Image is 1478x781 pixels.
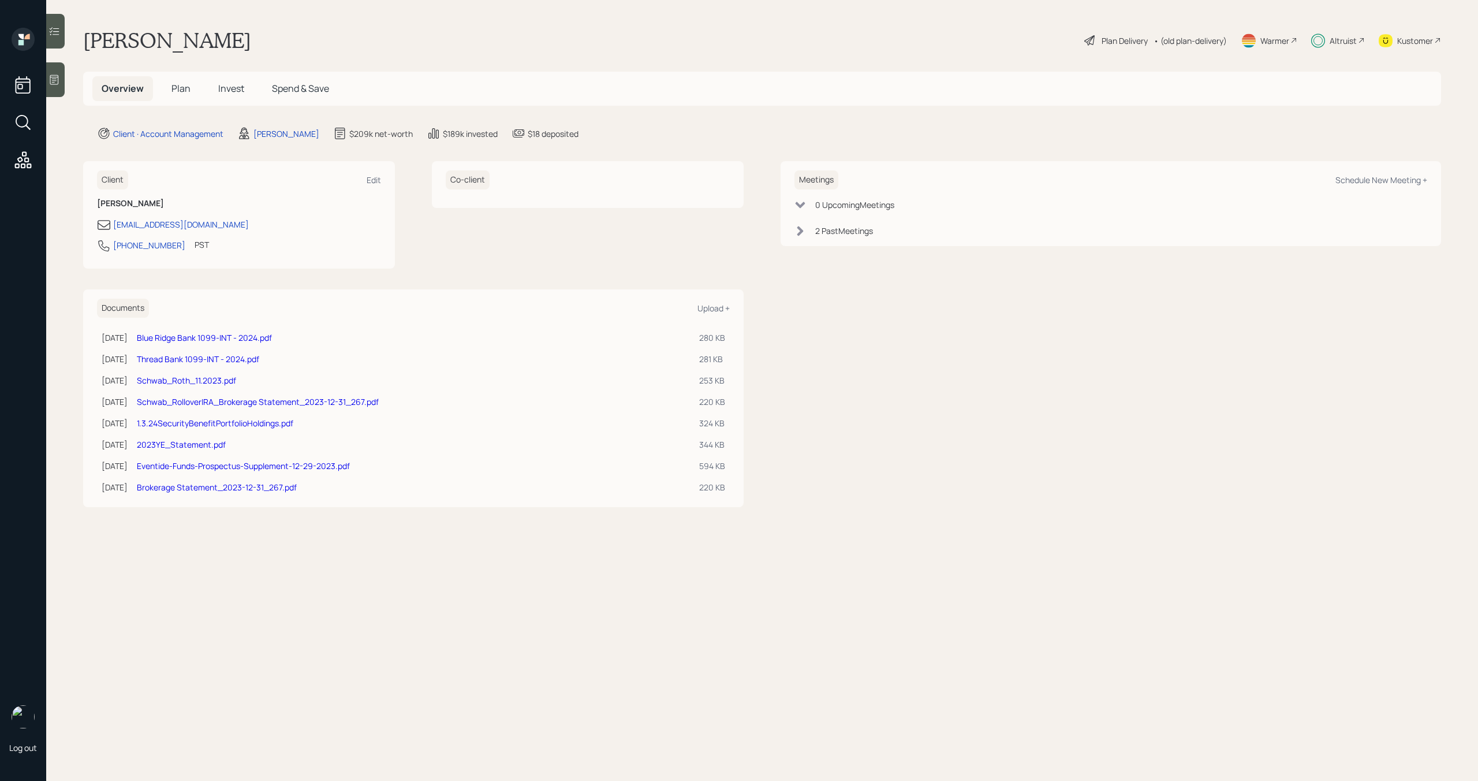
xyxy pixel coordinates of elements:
[137,396,379,407] a: Schwab_RolloverIRA_Brokerage Statement_2023-12-31_267.pdf
[195,239,209,251] div: PST
[253,128,319,140] div: [PERSON_NAME]
[137,354,259,365] a: Thread Bank 1099-INT - 2024.pdf
[102,353,128,365] div: [DATE]
[815,225,873,237] div: 2 Past Meeting s
[1397,35,1433,47] div: Kustomer
[218,82,244,95] span: Invest
[97,170,128,189] h6: Client
[794,170,838,189] h6: Meetings
[12,705,35,728] img: michael-russo-headshot.png
[102,417,128,429] div: [DATE]
[113,128,223,140] div: Client · Account Management
[697,303,730,314] div: Upload +
[102,460,128,472] div: [DATE]
[113,218,249,230] div: [EMAIL_ADDRESS][DOMAIN_NAME]
[699,438,725,451] div: 344 KB
[349,128,413,140] div: $209k net-worth
[137,460,350,471] a: Eventide-Funds-Prospectus-Supplement-12-29-2023.pdf
[272,82,329,95] span: Spend & Save
[446,170,490,189] h6: Co-client
[1335,174,1427,185] div: Schedule New Meeting +
[137,482,297,493] a: Brokerage Statement_2023-12-31_267.pdf
[102,481,128,493] div: [DATE]
[367,174,381,185] div: Edit
[443,128,498,140] div: $189k invested
[815,199,894,211] div: 0 Upcoming Meeting s
[102,332,128,344] div: [DATE]
[699,481,725,493] div: 220 KB
[137,439,226,450] a: 2023YE_Statement.pdf
[102,438,128,451] div: [DATE]
[528,128,578,140] div: $18 deposited
[1102,35,1148,47] div: Plan Delivery
[137,332,272,343] a: Blue Ridge Bank 1099-INT - 2024.pdf
[1330,35,1357,47] div: Altruist
[102,374,128,386] div: [DATE]
[9,742,37,753] div: Log out
[1260,35,1289,47] div: Warmer
[113,239,185,251] div: [PHONE_NUMBER]
[102,396,128,408] div: [DATE]
[171,82,191,95] span: Plan
[699,353,725,365] div: 281 KB
[699,332,725,344] div: 280 KB
[699,396,725,408] div: 220 KB
[699,374,725,386] div: 253 KB
[699,417,725,429] div: 324 KB
[97,199,381,209] h6: [PERSON_NAME]
[97,299,149,318] h6: Documents
[137,418,293,429] a: 1.3.24SecurityBenefitPortfolioHoldings.pdf
[1154,35,1227,47] div: • (old plan-delivery)
[83,28,251,53] h1: [PERSON_NAME]
[699,460,725,472] div: 594 KB
[137,375,236,386] a: Schwab_Roth_11.2023.pdf
[102,82,144,95] span: Overview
